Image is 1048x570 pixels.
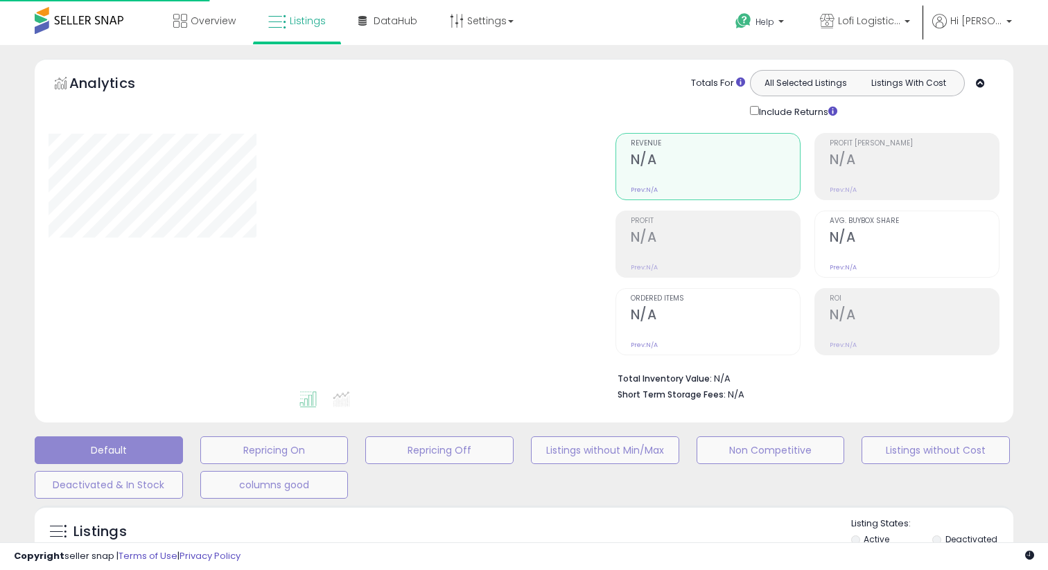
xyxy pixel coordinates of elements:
[631,140,800,148] span: Revenue
[830,307,999,326] h2: N/A
[618,369,989,386] li: N/A
[631,217,800,225] span: Profit
[191,14,236,28] span: Overview
[830,341,857,349] small: Prev: N/A
[724,2,798,45] a: Help
[830,229,999,248] h2: N/A
[830,295,999,303] span: ROI
[838,14,900,28] span: Lofi Logistics LLC
[740,103,854,119] div: Include Returns
[618,373,712,384] b: Total Inventory Value:
[531,436,679,464] button: Listings without Min/Max
[691,77,745,90] div: Totals For
[735,12,752,30] i: Get Help
[728,388,744,401] span: N/A
[830,140,999,148] span: Profit [PERSON_NAME]
[830,263,857,271] small: Prev: N/A
[830,152,999,170] h2: N/A
[830,186,857,194] small: Prev: N/A
[200,436,349,464] button: Repricing On
[365,436,514,464] button: Repricing Off
[932,14,1012,45] a: Hi [PERSON_NAME]
[374,14,417,28] span: DataHub
[631,152,800,170] h2: N/A
[631,295,800,303] span: Ordered Items
[631,263,658,271] small: Prev: N/A
[631,229,800,248] h2: N/A
[35,436,183,464] button: Default
[697,436,845,464] button: Non Competitive
[631,186,658,194] small: Prev: N/A
[35,471,183,499] button: Deactivated & In Stock
[618,389,726,400] b: Short Term Storage Fees:
[756,16,774,28] span: Help
[857,74,960,92] button: Listings With Cost
[830,217,999,225] span: Avg. Buybox Share
[14,550,241,563] div: seller snap | |
[950,14,1002,28] span: Hi [PERSON_NAME]
[69,73,162,96] h5: Analytics
[862,436,1010,464] button: Listings without Cost
[631,307,800,326] h2: N/A
[290,14,326,28] span: Listings
[14,549,64,562] strong: Copyright
[200,471,349,499] button: columns good
[754,74,857,92] button: All Selected Listings
[631,341,658,349] small: Prev: N/A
